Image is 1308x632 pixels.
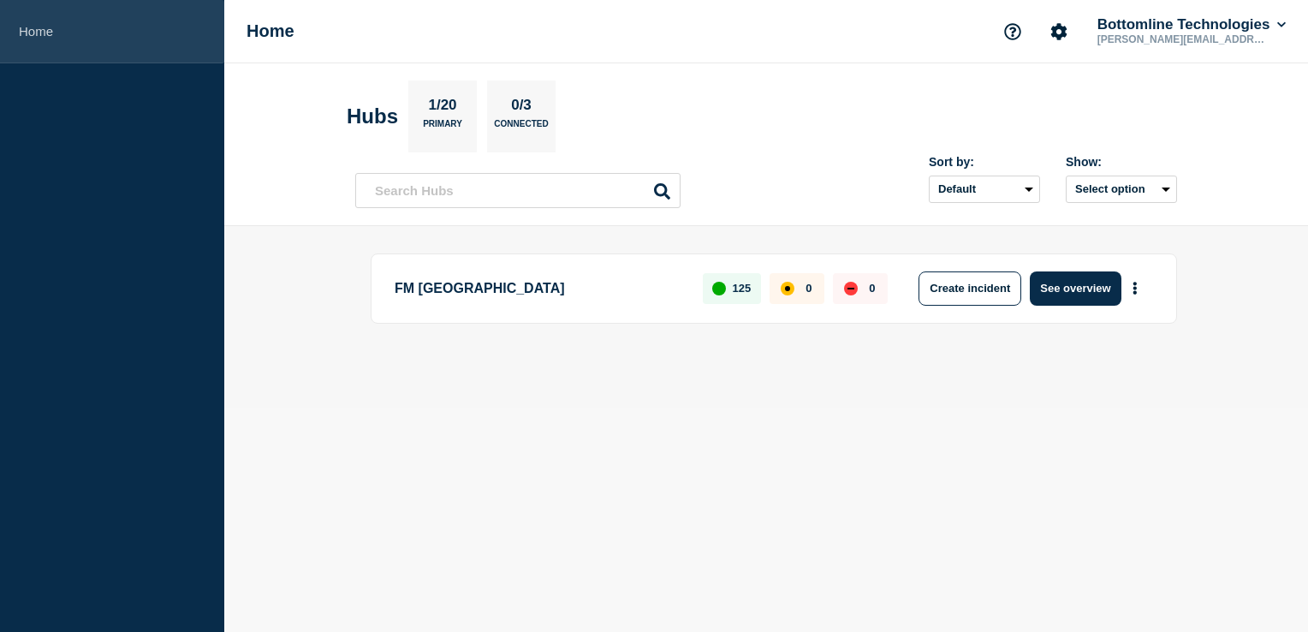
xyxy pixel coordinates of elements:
[1066,176,1177,203] button: Select option
[806,282,812,295] p: 0
[423,119,462,137] p: Primary
[869,282,875,295] p: 0
[995,14,1031,50] button: Support
[781,282,794,295] div: affected
[733,282,752,295] p: 125
[929,155,1040,169] div: Sort by:
[844,282,858,295] div: down
[1094,33,1272,45] p: [PERSON_NAME][EMAIL_ADDRESS][PERSON_NAME][DOMAIN_NAME]
[919,271,1021,306] button: Create incident
[1030,271,1121,306] button: See overview
[712,282,726,295] div: up
[1066,155,1177,169] div: Show:
[929,176,1040,203] select: Sort by
[505,97,538,119] p: 0/3
[1124,272,1146,304] button: More actions
[422,97,463,119] p: 1/20
[494,119,548,137] p: Connected
[347,104,398,128] h2: Hubs
[1041,14,1077,50] button: Account settings
[1094,16,1289,33] button: Bottomline Technologies
[355,173,681,208] input: Search Hubs
[395,271,683,306] p: FM [GEOGRAPHIC_DATA]
[247,21,294,41] h1: Home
